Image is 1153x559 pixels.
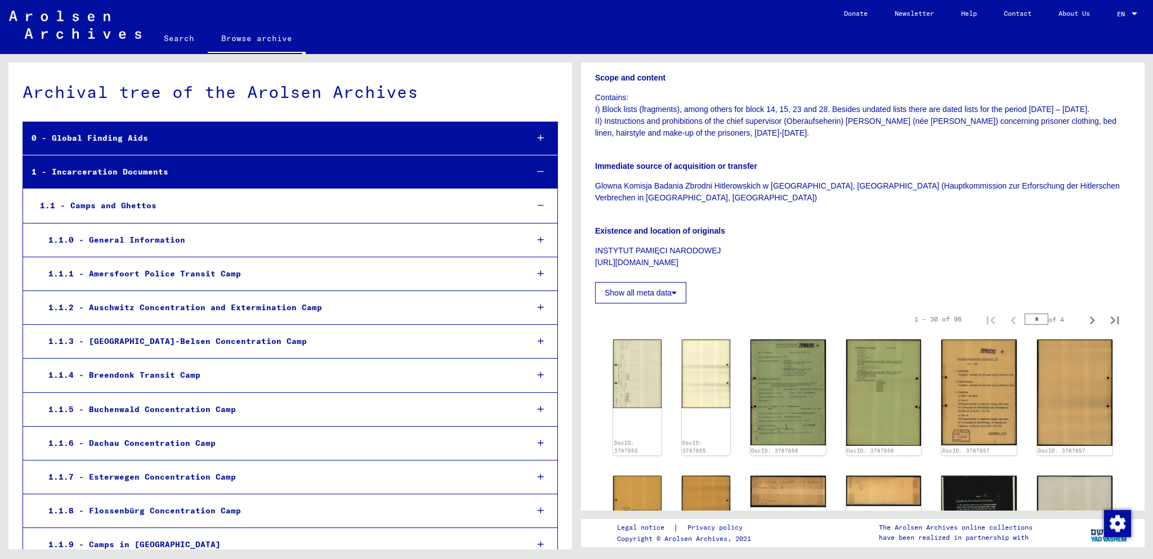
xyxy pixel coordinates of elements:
img: 001.jpg [750,339,826,445]
div: 1.1.0 - General Information [40,229,519,251]
a: Legal notice [617,522,673,534]
div: of 4 [1025,314,1081,325]
img: yv_logo.png [1088,518,1130,547]
div: 1.1.7 - Esterwegen Concentration Camp [40,466,519,488]
div: 1.1.9 - Camps in [GEOGRAPHIC_DATA] [40,534,519,556]
img: Arolsen_neg.svg [9,11,141,39]
button: Next page [1081,308,1103,330]
div: 1.1.3 - [GEOGRAPHIC_DATA]-Belsen Concentration Camp [40,330,519,352]
img: Change consent [1104,510,1131,537]
p: Glowna Komisja Badania Zbrodni Hitlerowskich w [GEOGRAPHIC_DATA], [GEOGRAPHIC_DATA] (Hauptkommiss... [595,180,1130,204]
p: Copyright © Arolsen Archives, 2021 [617,534,756,544]
img: 002.jpg [682,476,730,544]
p: have been realized in partnership with [879,533,1033,543]
div: 1.1.2 - Auschwitz Concentration and Extermination Camp [40,297,519,319]
p: INSTYTUT PAMIĘCI NARODOWEJ [URL][DOMAIN_NAME] [595,245,1130,269]
div: 0 - Global Finding Aids [23,127,519,149]
a: DocID: 3767656 [751,448,798,454]
img: 001.jpg [941,339,1017,445]
div: 1 - Incarceration Documents [23,161,519,183]
a: DocID: 3767657 [1038,448,1085,454]
b: Existence and location of originals [595,226,725,235]
div: | [617,522,756,534]
p: Contains: I) Block lists (fragments), among others for block 14, 15, 23 and 28. Besides undated l... [595,92,1130,139]
button: Show all meta data [595,282,686,303]
a: Search [150,25,208,52]
p: The Arolsen Archives online collections [879,522,1033,533]
img: 002.jpg [682,339,730,408]
div: 1 – 30 of 96 [914,314,962,324]
img: 002.jpg [846,476,922,506]
a: DocID: 3767655 [682,440,706,454]
button: Previous page [1002,308,1025,330]
b: Immediate source of acquisition or transfer [595,162,757,171]
span: EN [1117,10,1129,18]
b: Scope and content [595,73,665,82]
a: Browse archive [208,25,306,54]
a: DocID: 3767657 [942,448,990,454]
button: First page [980,308,1002,330]
button: Last page [1103,308,1126,330]
a: Privacy policy [678,522,756,534]
img: 001.jpg [613,339,662,408]
div: Archival tree of the Arolsen Archives [23,79,558,105]
img: 001.jpg [613,476,662,544]
div: 1.1.6 - Dachau Concentration Camp [40,432,519,454]
img: 002.jpg [846,339,922,446]
div: 1.1.4 - Breendonk Transit Camp [40,364,519,386]
div: 1.1.1 - Amersfoort Police Transit Camp [40,263,519,285]
div: 1.1.5 - Buchenwald Concentration Camp [40,399,519,421]
div: 1.1.8 - Flossenbürg Concentration Camp [40,500,519,522]
img: 001.jpg [750,476,826,507]
div: 1.1 - Camps and Ghettos [32,195,519,217]
a: DocID: 3767656 [847,448,894,454]
img: 002.jpg [1037,339,1112,446]
a: DocID: 3767655 [614,440,638,454]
